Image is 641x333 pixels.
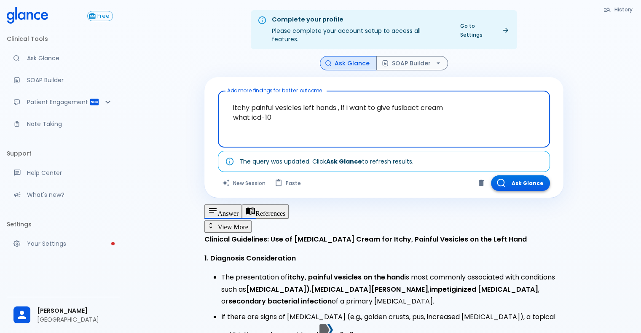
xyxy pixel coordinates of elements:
[7,71,120,89] a: Docugen: Compose a clinical documentation in seconds
[27,191,113,199] p: What's new?
[7,301,120,330] div: [PERSON_NAME][GEOGRAPHIC_DATA]
[455,20,514,41] a: Go to Settings
[239,154,413,169] div: The query was updated. Click to refresh results.
[7,29,120,49] li: Clinical Tools
[224,94,544,131] textarea: itchy painful vesicles left hands , if i want to give fusibact cream what icd-10
[271,175,306,191] button: Paste from clipboard
[27,54,113,62] p: Ask Glance
[599,3,638,16] button: History
[228,296,332,306] strong: secondary bacterial infection
[27,98,89,106] p: Patient Engagement
[326,157,362,166] strong: Ask Glance
[218,210,239,217] span: Answer
[311,285,428,294] strong: [MEDICAL_DATA][PERSON_NAME]
[204,220,252,232] button: View More
[37,315,113,324] p: [GEOGRAPHIC_DATA]
[27,169,113,177] p: Help Center
[94,13,113,19] span: Free
[246,285,310,294] strong: [MEDICAL_DATA])
[272,15,448,24] div: Complete your profile
[87,11,120,21] a: Click to view or change your subscription
[204,234,527,244] strong: Clinical Guidelines: Use of [MEDICAL_DATA] Cream for Itchy, Painful Vesicles on the Left Hand
[27,239,113,248] p: Your Settings
[376,56,448,71] button: SOAP Builder
[287,272,405,282] strong: itchy, painful vesicles on the hand
[37,306,113,315] span: [PERSON_NAME]
[218,175,271,191] button: Clears all inputs and results.
[320,56,377,71] button: Ask Glance
[7,164,120,182] a: Get help from our support team
[7,49,120,67] a: Moramiz: Find ICD10AM codes instantly
[7,143,120,164] li: Support
[7,185,120,204] div: Recent updates and feature releases
[27,120,113,128] p: Note Taking
[204,253,296,263] strong: 1. Diagnosis Consideration
[272,13,448,47] div: Please complete your account setup to access all features.
[7,93,120,111] div: Patient Reports & Referrals
[475,177,488,189] button: Clear
[7,115,120,133] a: Advanced note-taking
[221,271,563,308] li: The presentation of is most commonly associated with conditions such as , , , or of a primary [ME...
[7,234,120,253] a: Please complete account setup
[491,175,550,191] button: Ask Glance
[87,11,113,21] button: Free
[27,76,113,84] p: SOAP Builder
[227,87,322,94] label: Add more findings for better outcome
[7,214,120,234] li: Settings
[429,285,538,294] strong: impetiginized [MEDICAL_DATA]
[255,210,285,217] span: References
